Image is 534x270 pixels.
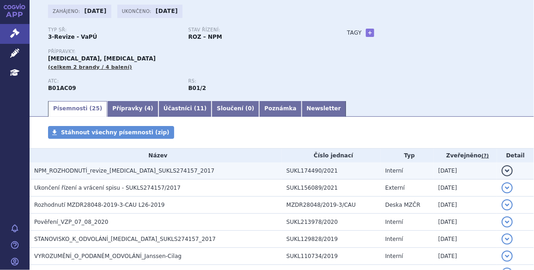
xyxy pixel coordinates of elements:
span: [MEDICAL_DATA], [MEDICAL_DATA] [48,55,156,62]
th: Detail [497,149,534,162]
th: Číslo jednací [282,149,381,162]
span: STANOVISKO_K_ODVOLÁNÍ_epoprostenol_SUKLS274157_2017 [34,236,216,242]
h3: Tagy [347,27,362,38]
a: Sloučení (0) [212,101,259,117]
a: Newsletter [302,101,346,117]
span: 0 [248,105,252,112]
span: 4 [147,105,151,112]
span: 25 [92,105,100,112]
strong: epoprostenol [188,85,206,91]
button: detail [502,234,513,245]
td: SUKL213978/2020 [282,214,381,231]
button: detail [502,165,513,176]
span: VYROZUMĚNÍ_O_PODANÉM_ODVOLÁNÍ_Janssen-Cilag [34,253,182,259]
a: + [366,29,374,37]
strong: EPOPROSTENOL [48,85,76,91]
th: Zveřejněno [434,149,497,162]
td: [DATE] [434,214,497,231]
td: [DATE] [434,197,497,214]
a: Písemnosti (25) [48,101,107,117]
span: NPM_ROZHODNUTÍ_revize_epoprostenol_SUKLS274157_2017 [34,168,214,174]
th: Typ [381,149,434,162]
span: Pověření_VZP_07_08_2020 [34,219,108,225]
th: Název [30,149,282,162]
p: ATC: [48,78,179,84]
td: MZDR28048/2019-3/CAU [282,197,381,214]
a: Přípravky (4) [107,101,158,117]
span: Stáhnout všechny písemnosti (zip) [61,129,170,136]
span: Externí [385,185,405,191]
span: Zahájeno: [53,7,82,15]
span: Ukončeno: [122,7,153,15]
span: Interní [385,219,403,225]
span: Interní [385,168,403,174]
span: Ukončení řízení a vrácení spisu - SUKLS274157/2017 [34,185,181,191]
strong: [DATE] [85,8,107,14]
p: Stav řízení: [188,27,320,33]
span: 11 [196,105,204,112]
a: Stáhnout všechny písemnosti (zip) [48,126,174,139]
span: Interní [385,253,403,259]
td: [DATE] [434,231,497,248]
strong: 3-Revize - VaPÚ [48,34,97,40]
td: SUKL156089/2021 [282,180,381,197]
span: Interní [385,236,403,242]
td: SUKL174490/2021 [282,162,381,180]
p: Přípravky: [48,49,328,54]
p: Typ SŘ: [48,27,179,33]
td: [DATE] [434,248,497,265]
td: [DATE] [434,180,497,197]
abbr: (?) [481,153,489,159]
a: Účastníci (11) [158,101,212,117]
td: [DATE] [434,162,497,180]
button: detail [502,216,513,228]
button: detail [502,182,513,193]
span: (celkem 2 brandy / 4 balení) [48,64,132,70]
button: detail [502,199,513,210]
td: SUKL129828/2019 [282,231,381,248]
span: Rozhodnutí MZDR28048-2019-3-CAU L26-2019 [34,202,165,208]
strong: [DATE] [156,8,178,14]
button: detail [502,251,513,262]
strong: ROZ – NPM [188,34,222,40]
p: RS: [188,78,320,84]
td: SUKL110734/2019 [282,248,381,265]
span: Deska MZČR [385,202,420,208]
a: Poznámka [259,101,301,117]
